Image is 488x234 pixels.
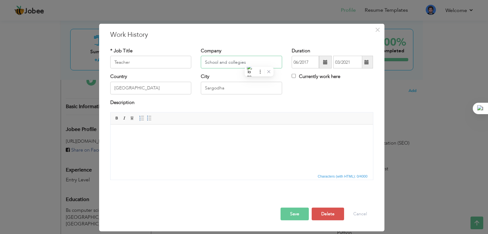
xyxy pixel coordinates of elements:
button: Delete [312,208,344,220]
span: × [375,24,380,36]
label: Currently work here [292,73,340,80]
label: City [201,73,209,80]
label: * Job Title [110,48,132,54]
a: Bold [113,115,120,122]
label: Description [110,99,134,106]
span: Characters (with HTML): 0/4000 [316,173,369,179]
input: From [292,56,319,68]
a: Underline [129,115,136,122]
h3: Work History [110,30,373,40]
a: Italic [121,115,128,122]
a: Insert/Remove Bulleted List [146,115,153,122]
div: Statistics [316,173,369,179]
button: Close [373,25,383,35]
button: Save [281,208,309,220]
input: Present [333,56,362,68]
a: Insert/Remove Numbered List [138,115,145,122]
label: Duration [292,48,310,54]
button: Cancel [347,208,373,220]
label: Company [201,48,221,54]
label: Country [110,73,127,80]
iframe: Rich Text Editor, workEditor [111,125,373,172]
input: Currently work here [292,74,296,78]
